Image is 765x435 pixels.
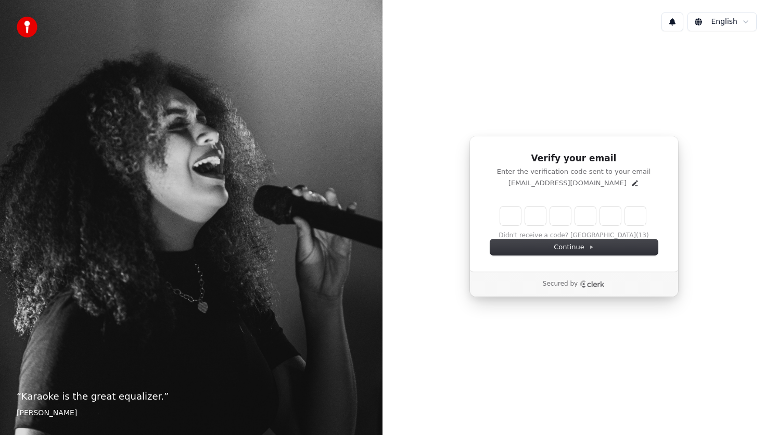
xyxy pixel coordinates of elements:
a: Clerk logo [580,280,605,288]
button: Edit [631,179,639,187]
input: Enter verification code. Digit 1 [500,207,521,225]
input: Digit 2 [525,207,546,225]
span: Continue [554,242,593,252]
input: Digit 4 [575,207,596,225]
p: [EMAIL_ADDRESS][DOMAIN_NAME] [508,178,627,188]
input: Digit 6 [625,207,646,225]
p: “ Karaoke is the great equalizer. ” [17,389,366,404]
div: Verification code input [498,204,648,227]
p: Secured by [543,280,578,288]
footer: [PERSON_NAME] [17,408,366,418]
input: Digit 5 [600,207,621,225]
img: youka [17,17,37,37]
input: Digit 3 [550,207,571,225]
h1: Verify your email [490,152,658,165]
button: Continue [490,239,658,255]
p: Enter the verification code sent to your email [490,167,658,176]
